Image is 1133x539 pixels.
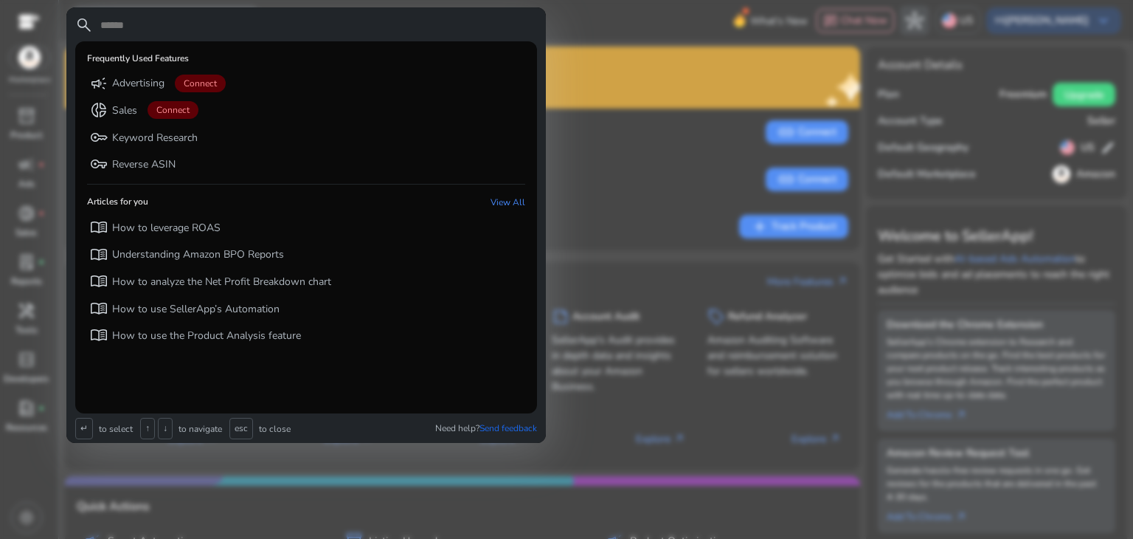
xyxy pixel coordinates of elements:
[112,275,331,289] p: How to analyze the Net Profit Breakdown chart
[140,418,155,439] span: ↑
[112,329,301,343] p: How to use the Product Analysis feature
[87,53,189,63] h6: Frequently Used Features
[87,196,148,208] h6: Articles for you
[112,103,137,118] p: Sales
[90,101,108,119] span: donut_small
[90,300,108,317] span: menu_book
[112,247,284,262] p: Understanding Amazon BPO Reports
[229,418,253,439] span: esc
[491,196,525,208] a: View All
[112,302,280,317] p: How to use SellerApp’s Automation
[75,418,93,439] span: ↵
[75,16,93,34] span: search
[479,422,537,434] span: Send feedback
[90,128,108,146] span: key
[112,157,176,172] p: Reverse ASIN
[90,272,108,290] span: menu_book
[90,155,108,173] span: vpn_key
[175,75,226,92] span: Connect
[90,219,108,236] span: menu_book
[96,423,133,435] p: to select
[176,423,222,435] p: to navigate
[90,75,108,92] span: campaign
[148,101,198,119] span: Connect
[90,326,108,344] span: menu_book
[90,246,108,264] span: menu_book
[435,422,537,434] p: Need help?
[112,76,164,91] p: Advertising
[112,131,198,145] p: Keyword Research
[112,221,221,236] p: How to leverage ROAS
[256,423,291,435] p: to close
[158,418,173,439] span: ↓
